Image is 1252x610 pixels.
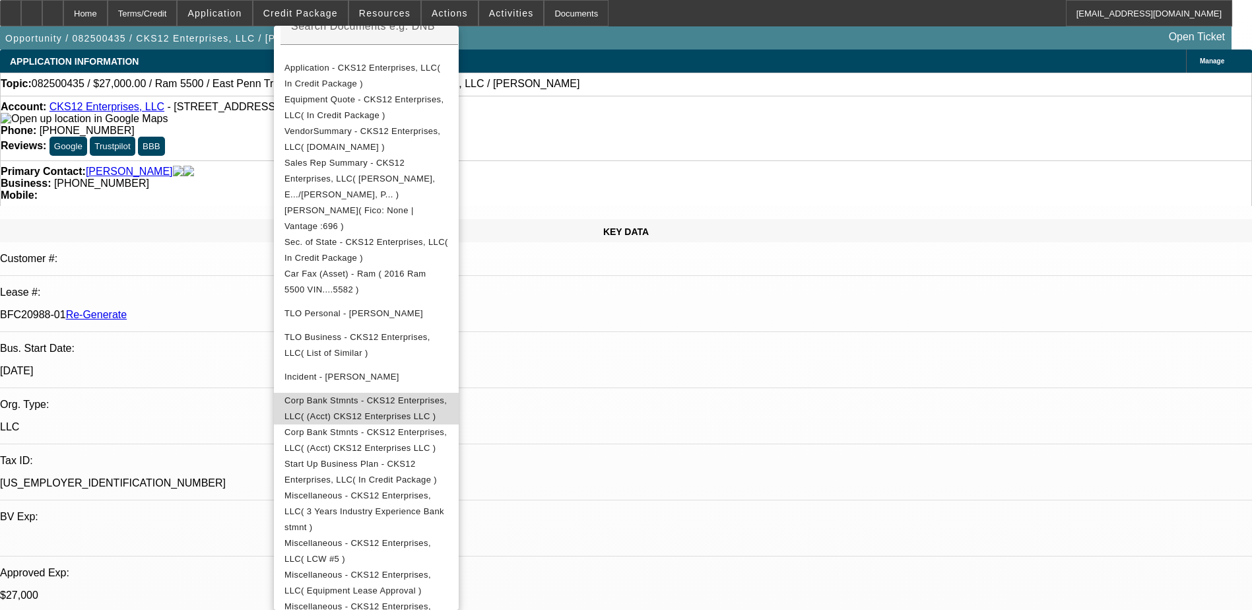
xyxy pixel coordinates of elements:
[284,158,435,199] span: Sales Rep Summary - CKS12 Enterprises, LLC( [PERSON_NAME], E.../[PERSON_NAME], P... )
[274,488,459,535] button: Miscellaneous - CKS12 Enterprises, LLC( 3 Years Industry Experience Bank stmnt )
[274,234,459,266] button: Sec. of State - CKS12 Enterprises, LLC( In Credit Package )
[284,459,437,485] span: Start Up Business Plan - CKS12 Enterprises, LLC( In Credit Package )
[284,237,448,263] span: Sec. of State - CKS12 Enterprises, LLC( In Credit Package )
[274,155,459,203] button: Sales Rep Summary - CKS12 Enterprises, LLC( Hernandez, E.../D'Aquila, P... )
[274,393,459,424] button: Corp Bank Stmnts - CKS12 Enterprises, LLC( (Acct) CKS12 Enterprises LLC )
[284,126,440,152] span: VendorSummary - CKS12 Enterprises, LLC( [DOMAIN_NAME] )
[284,395,447,421] span: Corp Bank Stmnts - CKS12 Enterprises, LLC( (Acct) CKS12 Enterprises LLC )
[274,361,459,393] button: Incident - Smith, Antoine
[284,538,431,564] span: Miscellaneous - CKS12 Enterprises, LLC( LCW #5 )
[274,456,459,488] button: Start Up Business Plan - CKS12 Enterprises, LLC( In Credit Package )
[284,491,444,532] span: Miscellaneous - CKS12 Enterprises, LLC( 3 Years Industry Experience Bank stmnt )
[284,308,423,318] span: TLO Personal - [PERSON_NAME]
[284,63,440,88] span: Application - CKS12 Enterprises, LLC( In Credit Package )
[274,203,459,234] button: Transunion - Smith, Antoine( Fico: None | Vantage :696 )
[274,92,459,123] button: Equipment Quote - CKS12 Enterprises, LLC( In Credit Package )
[284,372,399,382] span: Incident - [PERSON_NAME]
[284,570,431,595] span: Miscellaneous - CKS12 Enterprises, LLC( Equipment Lease Approval )
[284,94,444,120] span: Equipment Quote - CKS12 Enterprises, LLC( In Credit Package )
[274,424,459,456] button: Corp Bank Stmnts - CKS12 Enterprises, LLC( (Acct) CKS12 Enterprises LLC )
[284,205,414,231] span: [PERSON_NAME]( Fico: None | Vantage :696 )
[274,123,459,155] button: VendorSummary - CKS12 Enterprises, LLC( Equip-Used.com )
[274,567,459,599] button: Miscellaneous - CKS12 Enterprises, LLC( Equipment Lease Approval )
[284,332,430,358] span: TLO Business - CKS12 Enterprises, LLC( List of Similar )
[274,329,459,361] button: TLO Business - CKS12 Enterprises, LLC( List of Similar )
[274,266,459,298] button: Car Fax (Asset) - Ram ( 2016 Ram 5500 VIN....5582 )
[274,60,459,92] button: Application - CKS12 Enterprises, LLC( In Credit Package )
[274,535,459,567] button: Miscellaneous - CKS12 Enterprises, LLC( LCW #5 )
[274,298,459,329] button: TLO Personal - Smith, Antoine
[284,269,426,294] span: Car Fax (Asset) - Ram ( 2016 Ram 5500 VIN....5582 )
[284,427,447,453] span: Corp Bank Stmnts - CKS12 Enterprises, LLC( (Acct) CKS12 Enterprises LLC )
[291,20,435,32] mat-label: Search Documents e.g. DNB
